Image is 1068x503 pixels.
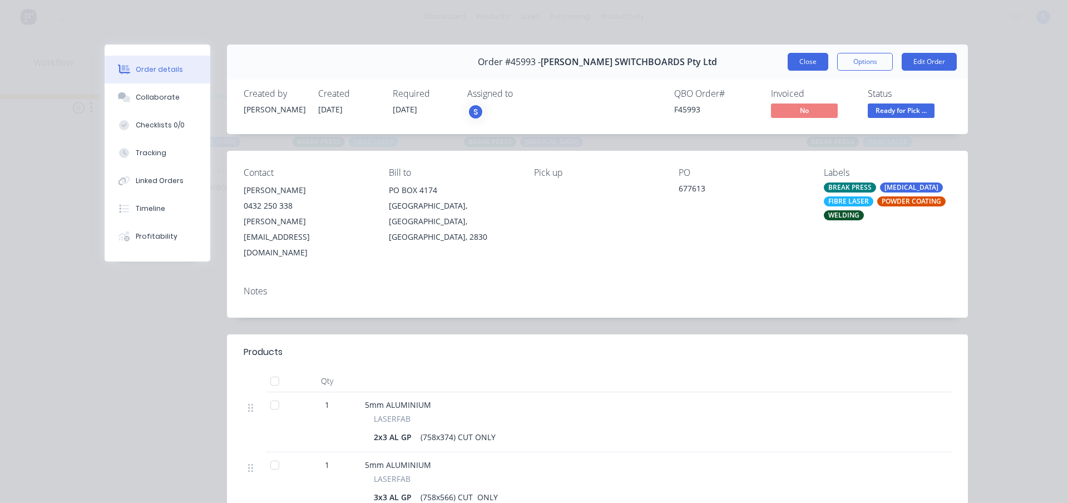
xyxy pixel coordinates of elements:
div: Created [318,88,379,99]
div: F45993 [674,103,758,115]
div: 677613 [679,183,806,198]
div: Collaborate [136,92,180,102]
div: Status [868,88,951,99]
div: (758x374) CUT ONLY [416,429,500,445]
button: Close [788,53,828,71]
span: [PERSON_NAME] SWITCHBOARDS Pty Ltd [541,57,717,67]
div: QBO Order # [674,88,758,99]
div: 2x3 AL GP [374,429,416,445]
div: Assigned to [467,88,578,99]
div: Labels [824,167,951,178]
div: [PERSON_NAME][EMAIL_ADDRESS][DOMAIN_NAME] [244,214,371,260]
span: LASERFAB [374,473,411,485]
button: Timeline [105,195,210,223]
div: Tracking [136,148,166,158]
span: [DATE] [393,104,417,115]
span: [DATE] [318,104,343,115]
div: Profitability [136,231,177,241]
span: No [771,103,838,117]
button: S [467,103,484,120]
div: Contact [244,167,371,178]
button: Collaborate [105,83,210,111]
span: 1 [325,459,329,471]
button: Profitability [105,223,210,250]
button: Tracking [105,139,210,167]
div: Linked Orders [136,176,184,186]
div: [PERSON_NAME]0432 250 338[PERSON_NAME][EMAIL_ADDRESS][DOMAIN_NAME] [244,183,371,260]
span: LASERFAB [374,413,411,425]
div: [MEDICAL_DATA] [880,183,943,193]
div: Required [393,88,454,99]
div: PO BOX 4174 [389,183,516,198]
span: 1 [325,399,329,411]
div: Bill to [389,167,516,178]
span: 5mm ALUMINIUM [365,400,431,410]
button: Ready for Pick ... [868,103,934,120]
span: Order #45993 - [478,57,541,67]
div: [GEOGRAPHIC_DATA], [GEOGRAPHIC_DATA], [GEOGRAPHIC_DATA], 2830 [389,198,516,245]
div: [PERSON_NAME] [244,183,371,198]
button: Order details [105,56,210,83]
button: Options [837,53,893,71]
span: Ready for Pick ... [868,103,934,117]
div: 0432 250 338 [244,198,371,214]
div: Checklists 0/0 [136,120,185,130]
div: PO [679,167,806,178]
div: Qty [294,370,360,392]
div: Timeline [136,204,165,214]
div: Notes [244,286,951,297]
button: Edit Order [902,53,957,71]
div: Pick up [534,167,661,178]
div: Products [244,346,283,359]
div: WELDING [824,210,864,220]
div: FIBRE LASER [824,196,873,206]
div: [PERSON_NAME] [244,103,305,115]
div: POWDER COATING [877,196,946,206]
button: Linked Orders [105,167,210,195]
div: Created by [244,88,305,99]
div: Order details [136,65,183,75]
div: BREAK PRESS [824,183,876,193]
button: Checklists 0/0 [105,111,210,139]
span: 5mm ALUMINIUM [365,460,431,470]
div: PO BOX 4174[GEOGRAPHIC_DATA], [GEOGRAPHIC_DATA], [GEOGRAPHIC_DATA], 2830 [389,183,516,245]
div: Invoiced [771,88,854,99]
